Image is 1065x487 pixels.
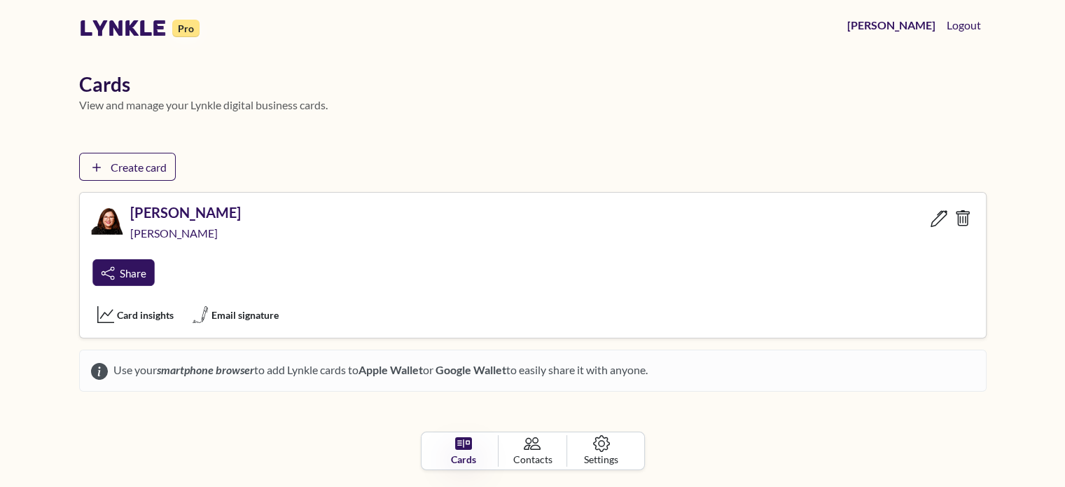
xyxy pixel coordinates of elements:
button: Logout [941,11,987,39]
a: Contacts [499,435,567,467]
span: Email signature [211,308,279,322]
button: Card insights [91,303,180,327]
a: Cards [430,435,499,467]
span: Settings [584,452,618,467]
em: smartphone browser [157,363,254,376]
small: Pro [172,20,200,37]
a: lynkle [79,15,167,41]
p: View and manage your Lynkle digital business cards. [79,97,987,114]
strong: Apple Wallet [359,363,423,376]
a: Create card [79,153,176,181]
span: Share [120,266,146,279]
span: Card insights [117,308,174,322]
span: Use your to add Lynkle cards to or to easily share it with anyone. [108,362,648,380]
h5: [PERSON_NAME] [130,204,241,221]
a: Settings [567,435,635,467]
a: Edit [927,204,951,232]
span: [PERSON_NAME] [130,226,221,240]
a: Share [92,259,154,285]
span: Cards [451,452,476,467]
a: [PERSON_NAME] [842,11,941,39]
a: Lynkle card profile picture[PERSON_NAME][PERSON_NAME] [91,204,241,253]
strong: Google Wallet [436,363,506,376]
h1: Cards [79,73,987,97]
span: Contacts [513,452,552,467]
a: Email signature [186,303,285,327]
span: Create card [111,160,167,174]
img: Lynkle card profile picture [91,204,125,238]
